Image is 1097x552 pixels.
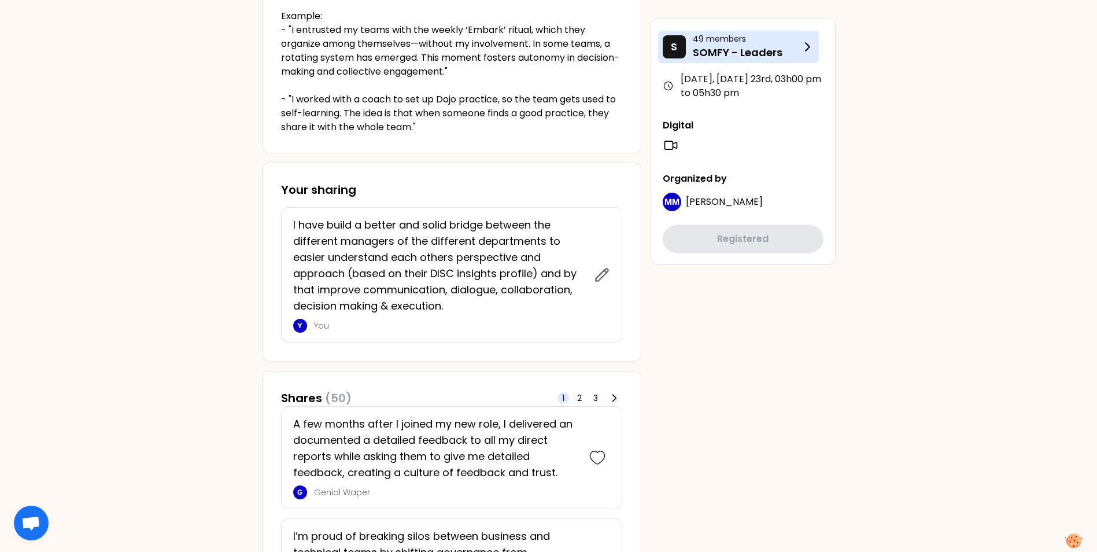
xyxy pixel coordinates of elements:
div: Open chat [14,506,49,540]
p: Y [297,321,302,330]
p: Genial Waper [314,487,578,498]
span: 2 [577,392,582,404]
p: Example: - "I entrusted my teams with the weekly ‘Embark’ ritual, which they organize among thems... [281,9,622,134]
p: I have build a better and solid bridge between the different managers of the different department... [293,217,587,314]
span: (50) [325,390,352,406]
h3: Shares [281,390,352,406]
p: 49 members [693,33,800,45]
p: MM [664,196,679,208]
p: You [314,320,587,332]
p: G [297,488,302,497]
button: Registered [663,225,823,253]
p: S [671,39,677,55]
span: 3 [593,392,598,404]
p: Digital [663,119,823,133]
span: 1 [562,392,564,404]
h3: Your sharing [281,182,622,198]
p: SOMFY - Leaders [693,45,800,61]
p: Organized by [663,172,823,186]
span: [PERSON_NAME] [686,195,763,208]
p: A few months after I joined my new role, I delivered an documented a detailed feedback to all my ... [293,416,578,481]
div: [DATE], [DATE] 23rd , 03h00 pm to 05h30 pm [663,72,823,100]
